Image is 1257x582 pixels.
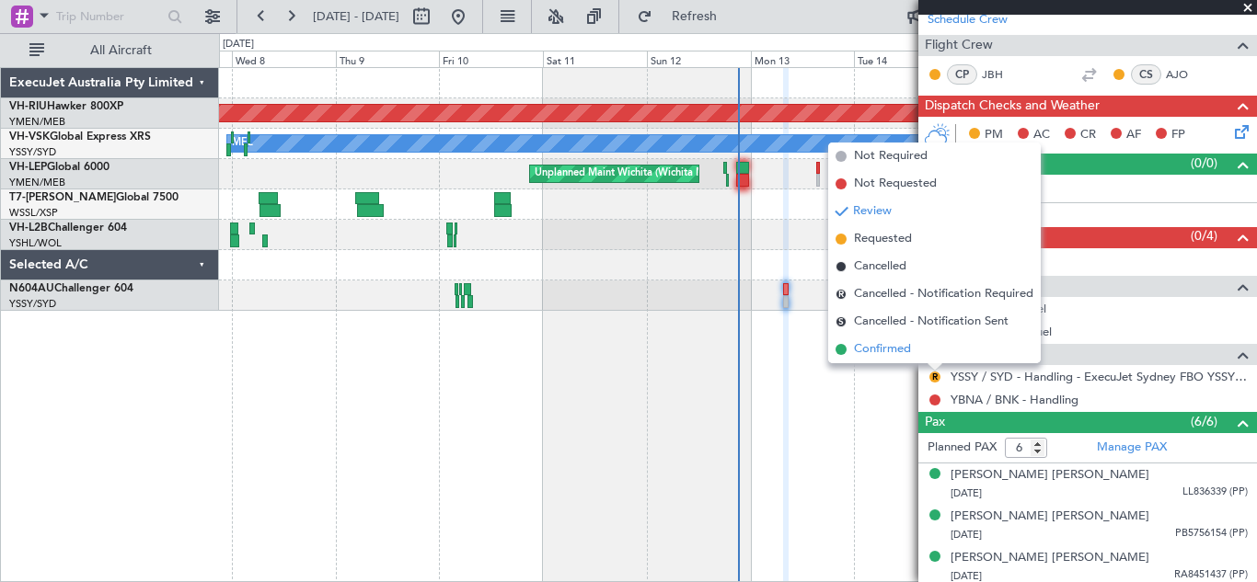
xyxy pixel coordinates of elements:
[854,175,937,193] span: Not Requested
[1171,126,1185,144] span: FP
[9,283,54,294] span: N604AU
[1097,439,1167,457] a: Manage PAX
[951,486,982,500] span: [DATE]
[1166,66,1207,83] a: AJO
[9,145,56,159] a: YSSY/SYD
[9,297,56,311] a: YSSY/SYD
[535,160,763,188] div: Unplanned Maint Wichita (Wichita Mid-continent)
[854,230,912,248] span: Requested
[951,466,1149,485] div: [PERSON_NAME] [PERSON_NAME]
[854,340,911,359] span: Confirmed
[854,313,1009,331] span: Cancelled - Notification Sent
[949,207,1248,223] div: Add new
[9,162,47,173] span: VH-LEP
[223,37,254,52] div: [DATE]
[543,51,647,67] div: Sat 11
[313,8,399,25] span: [DATE] - [DATE]
[854,285,1033,303] span: Cancelled - Notification Required
[9,223,127,234] a: VH-L2BChallenger 604
[9,176,65,189] a: YMEN/MEB
[928,439,997,457] label: Planned PAX
[48,44,194,57] span: All Aircraft
[925,412,945,433] span: Pax
[9,206,58,220] a: WSSL/XSP
[439,51,543,67] div: Fri 10
[9,236,62,250] a: YSHL/WOL
[9,101,47,112] span: VH-RIU
[656,10,733,23] span: Refresh
[925,35,993,56] span: Flight Crew
[1191,226,1217,245] span: (0/4)
[232,51,336,67] div: Wed 8
[854,257,906,276] span: Cancelled
[951,508,1149,526] div: [PERSON_NAME] [PERSON_NAME]
[951,549,1149,567] div: [PERSON_NAME] [PERSON_NAME]
[982,66,1023,83] a: JBH
[1080,126,1096,144] span: CR
[985,126,1003,144] span: PM
[1182,485,1248,500] span: LL836339 (PP)
[925,96,1100,117] span: Dispatch Checks and Weather
[928,11,1008,29] a: Schedule Crew
[1131,64,1161,85] div: CS
[853,202,892,221] span: Review
[9,115,65,129] a: YMEN/MEB
[751,51,855,67] div: Mon 13
[9,192,116,203] span: T7-[PERSON_NAME]
[1191,412,1217,431] span: (6/6)
[628,2,739,31] button: Refresh
[836,316,847,327] span: S
[9,131,50,143] span: VH-VSK
[232,130,253,157] div: MEL
[9,192,179,203] a: T7-[PERSON_NAME]Global 7500
[854,51,958,67] div: Tue 14
[1033,126,1050,144] span: AC
[1175,526,1248,542] span: PB5756154 (PP)
[1126,126,1141,144] span: AF
[951,528,982,542] span: [DATE]
[951,369,1248,384] a: YSSY / SYD - Handling - ExecuJet Sydney FBO YSSY / SYD
[9,101,123,112] a: VH-RIUHawker 800XP
[20,36,200,65] button: All Aircraft
[9,223,48,234] span: VH-L2B
[647,51,751,67] div: Sun 12
[929,371,940,382] button: R
[56,3,162,30] input: Trip Number
[836,289,847,300] span: R
[951,392,1078,407] a: YBNA / BNK - Handling
[9,162,110,173] a: VH-LEPGlobal 6000
[9,283,133,294] a: N604AUChallenger 604
[9,131,151,143] a: VH-VSKGlobal Express XRS
[336,51,440,67] div: Thu 9
[854,147,928,165] span: Not Required
[1191,154,1217,173] span: (0/0)
[947,64,977,85] div: CP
